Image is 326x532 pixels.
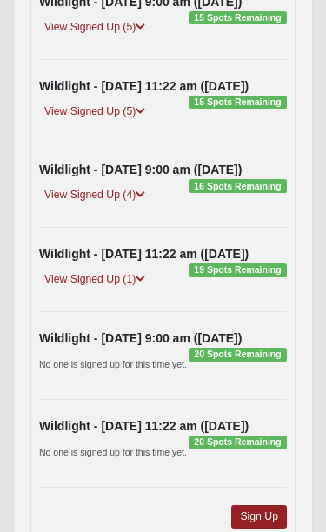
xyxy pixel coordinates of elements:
strong: Wildlight - [DATE] 9:00 am ([DATE]) [39,163,242,176]
strong: Wildlight - [DATE] 11:22 am ([DATE]) [39,79,249,93]
small: No one is signed up for this time yet. [39,447,187,457]
span: 16 Spots Remaining [189,179,287,193]
span: 19 Spots Remaining [189,263,287,277]
a: View Signed Up (4) [39,186,150,204]
small: No one is signed up for this time yet. [39,359,187,369]
span: 15 Spots Remaining [189,96,287,110]
a: View Signed Up (5) [39,18,150,37]
span: 15 Spots Remaining [189,11,287,25]
a: Sign Up [231,505,287,529]
strong: Wildlight - [DATE] 11:22 am ([DATE]) [39,247,249,261]
strong: Wildlight - [DATE] 9:00 am ([DATE]) [39,331,242,345]
strong: Wildlight - [DATE] 11:22 am ([DATE]) [39,419,249,433]
a: View Signed Up (5) [39,103,150,121]
span: 20 Spots Remaining [189,348,287,362]
a: View Signed Up (1) [39,270,150,289]
span: 20 Spots Remaining [189,436,287,449]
